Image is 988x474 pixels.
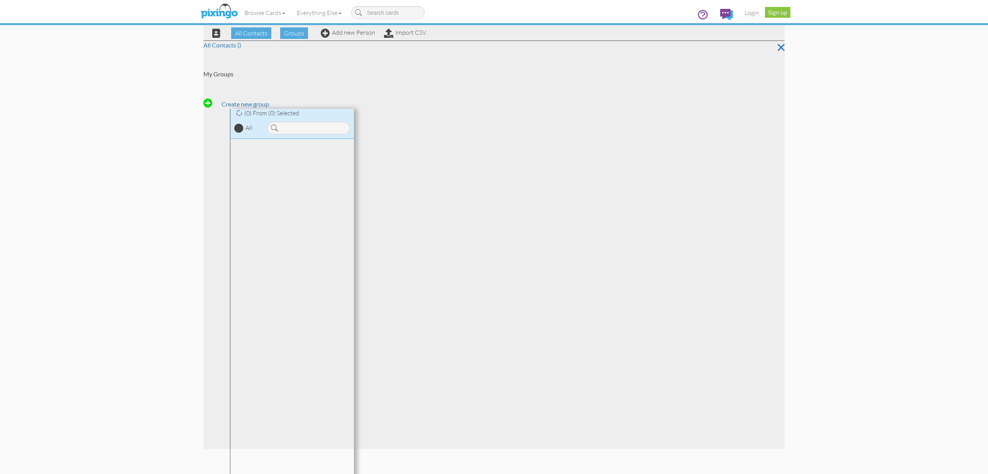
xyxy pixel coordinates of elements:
[280,27,308,39] span: Groups
[739,3,765,22] a: Login
[230,109,354,118] div: (0) From
[203,41,241,49] a: All Contacts ()
[384,29,426,36] a: Import CSV
[222,100,269,108] strong: Create new group
[351,6,425,19] input: Search cards
[291,3,347,22] a: Everything Else
[239,3,291,22] a: Browse Cards
[199,2,240,21] img: pixingo logo
[245,123,252,132] div: All
[765,7,790,18] a: Sign up
[203,100,269,108] a: Create new group
[268,109,299,117] span: (0) Selected
[720,9,733,20] img: comments.svg
[203,70,233,78] strong: My Groups
[231,27,271,39] span: All Contacts
[321,29,375,36] a: Add new Person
